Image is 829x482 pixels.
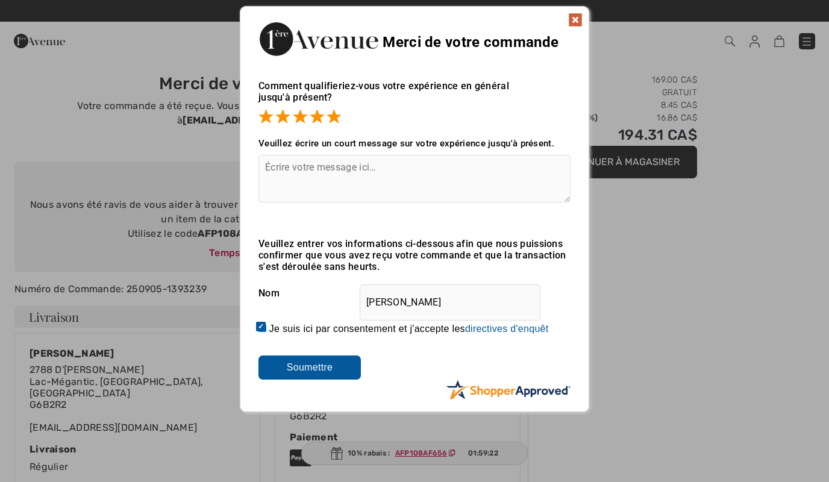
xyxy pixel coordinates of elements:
input: Soumettre [258,355,361,380]
label: Je suis ici par consentement et j'accepte les [269,324,549,334]
img: x [568,13,583,27]
div: Veuillez entrer vos informations ci-dessous afin que nous puissions confirmer que vous avez reçu ... [258,238,571,272]
div: Nom [258,278,571,308]
img: Merci de votre commande [258,19,379,59]
div: Veuillez écrire un court message sur votre expérience jusqu'à présent. [258,138,571,149]
div: Comment qualifieriez-vous votre expérience en général jusqu'à présent? [258,68,571,126]
a: directives d'enquêt [465,324,549,334]
span: Merci de votre commande [383,34,558,51]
